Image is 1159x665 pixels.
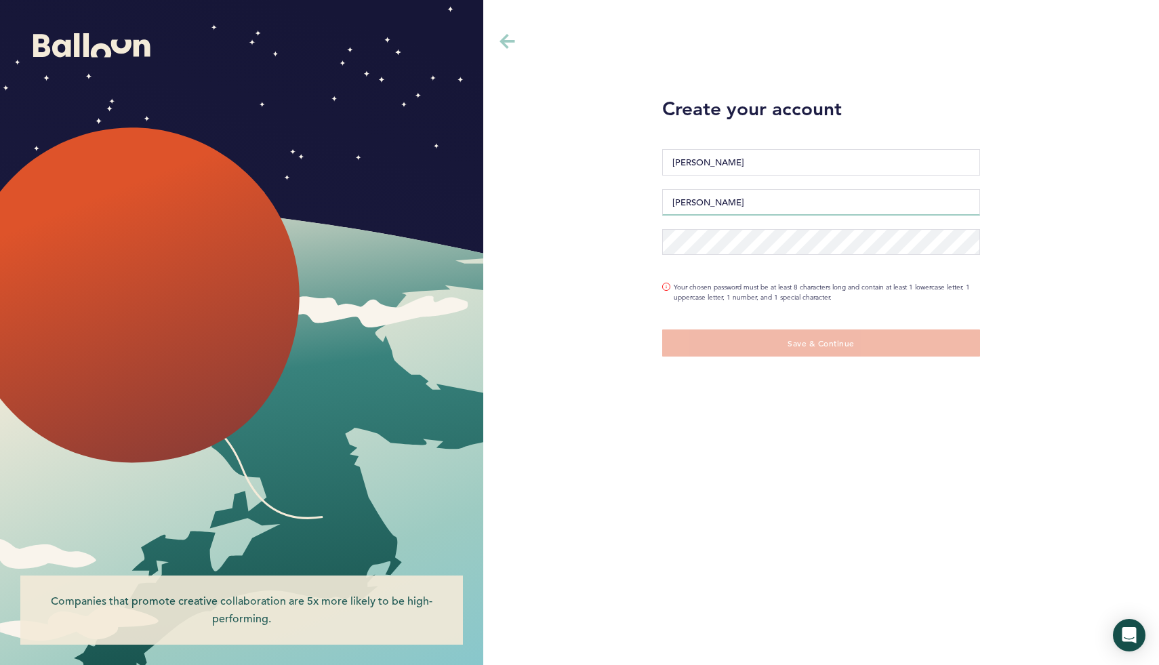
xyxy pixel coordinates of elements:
input: First Name [662,149,980,176]
p: Companies that promote creative collaboration are 5x more likely to be high-performing. [47,592,436,628]
span: Save & Continue [788,338,855,348]
button: Save & Continue [662,329,980,357]
input: Last Name [662,189,980,216]
small: Your chosen password must be at least 8 characters long and contain at least 1 lowercase letter, ... [674,282,980,302]
input: Password [662,229,980,255]
div: Open Intercom Messenger [1113,619,1145,651]
h1: Create your account [662,95,980,122]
